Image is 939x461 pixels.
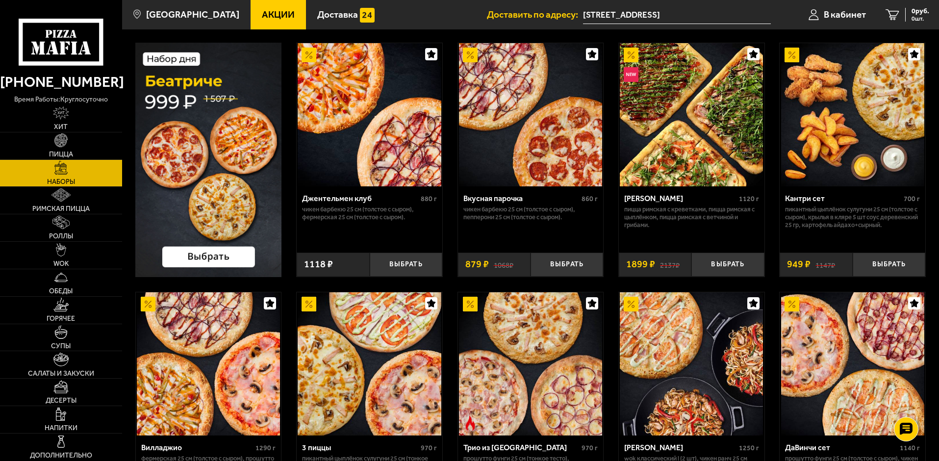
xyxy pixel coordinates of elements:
button: Выбрать [531,253,603,277]
span: [GEOGRAPHIC_DATA] [146,10,239,19]
p: Чикен Барбекю 25 см (толстое с сыром), Пепперони 25 см (толстое с сыром). [463,205,598,221]
span: Десерты [46,397,76,404]
span: 1120 г [739,195,759,203]
s: 1068 ₽ [494,259,513,269]
span: Роллы [49,233,73,240]
img: Акционный [624,48,638,62]
button: Выбрать [370,253,442,277]
span: Россия, Санкт-Петербург, улица Савушкина, 123к4, подъезд 3 [583,6,771,24]
div: Кантри сет [785,194,901,203]
input: Ваш адрес доставки [583,6,771,24]
img: Новинка [624,67,638,82]
s: 2137 ₽ [660,259,680,269]
img: ДаВинчи сет [781,292,924,435]
img: Трио из Рио [459,292,602,435]
a: АкционныйВилладжио [136,292,281,435]
span: Доставить по адресу: [487,10,583,19]
span: 1140 г [900,444,920,452]
span: Акции [262,10,295,19]
img: Акционный [785,48,799,62]
span: Салаты и закуски [28,370,94,377]
p: Пикантный цыплёнок сулугуни 25 см (толстое с сыром), крылья в кляре 5 шт соус деревенский 25 гр, ... [785,205,920,229]
a: АкционныйНовинкаМама Миа [619,43,764,186]
span: Пицца [49,151,73,158]
span: 970 г [582,444,598,452]
span: 1118 ₽ [304,259,333,269]
a: АкционныйДаВинчи сет [780,292,925,435]
button: Выбрать [691,253,764,277]
img: Акционный [302,48,316,62]
a: АкционныйВилла Капри [619,292,764,435]
img: 15daf4d41897b9f0e9f617042186c801.svg [360,8,375,23]
img: Вилладжио [137,292,280,435]
img: Кантри сет [781,43,924,186]
span: Римская пицца [32,205,90,212]
div: Вкусная парочка [463,194,580,203]
a: АкционныйДжентельмен клуб [297,43,442,186]
span: 1899 ₽ [626,259,655,269]
span: 0 руб. [912,8,929,15]
span: WOK [53,260,69,267]
img: Вкусная парочка [459,43,602,186]
span: В кабинет [824,10,866,19]
span: Наборы [47,179,75,185]
img: Акционный [302,297,316,311]
span: 970 г [421,444,437,452]
button: Выбрать [853,253,925,277]
img: Акционный [463,297,478,311]
span: 1250 г [739,444,759,452]
s: 1147 ₽ [815,259,835,269]
a: АкционныйВкусная парочка [458,43,604,186]
div: [PERSON_NAME] [624,443,736,452]
span: Обеды [49,288,73,295]
span: 879 ₽ [465,259,489,269]
span: 1290 г [255,444,276,452]
span: 949 ₽ [787,259,811,269]
p: Пицца Римская с креветками, Пицца Римская с цыплёнком, Пицца Римская с ветчиной и грибами. [624,205,759,229]
img: Мама Миа [620,43,763,186]
img: Акционный [624,297,638,311]
img: Акционный [141,297,155,311]
span: 860 г [582,195,598,203]
span: 700 г [904,195,920,203]
span: Горячее [47,315,75,322]
span: 880 г [421,195,437,203]
div: Трио из [GEOGRAPHIC_DATA] [463,443,580,452]
span: Напитки [45,425,77,432]
span: Хит [54,124,68,130]
img: Вилла Капри [620,292,763,435]
span: 0 шт. [912,16,929,22]
span: Супы [51,343,71,350]
img: Акционный [463,48,478,62]
div: 3 пиццы [302,443,418,452]
div: Вилладжио [141,443,254,452]
p: Чикен Барбекю 25 см (толстое с сыром), Фермерская 25 см (толстое с сыром). [302,205,437,221]
a: АкционныйОстрое блюдоТрио из Рио [458,292,604,435]
img: Острое блюдо [463,416,478,431]
a: Акционный3 пиццы [297,292,442,435]
img: 3 пиццы [298,292,441,435]
a: АкционныйКантри сет [780,43,925,186]
img: Акционный [785,297,799,311]
div: ДаВинчи сет [785,443,897,452]
span: Дополнительно [30,452,92,459]
span: Доставка [317,10,358,19]
div: Джентельмен клуб [302,194,418,203]
img: Джентельмен клуб [298,43,441,186]
div: [PERSON_NAME] [624,194,736,203]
